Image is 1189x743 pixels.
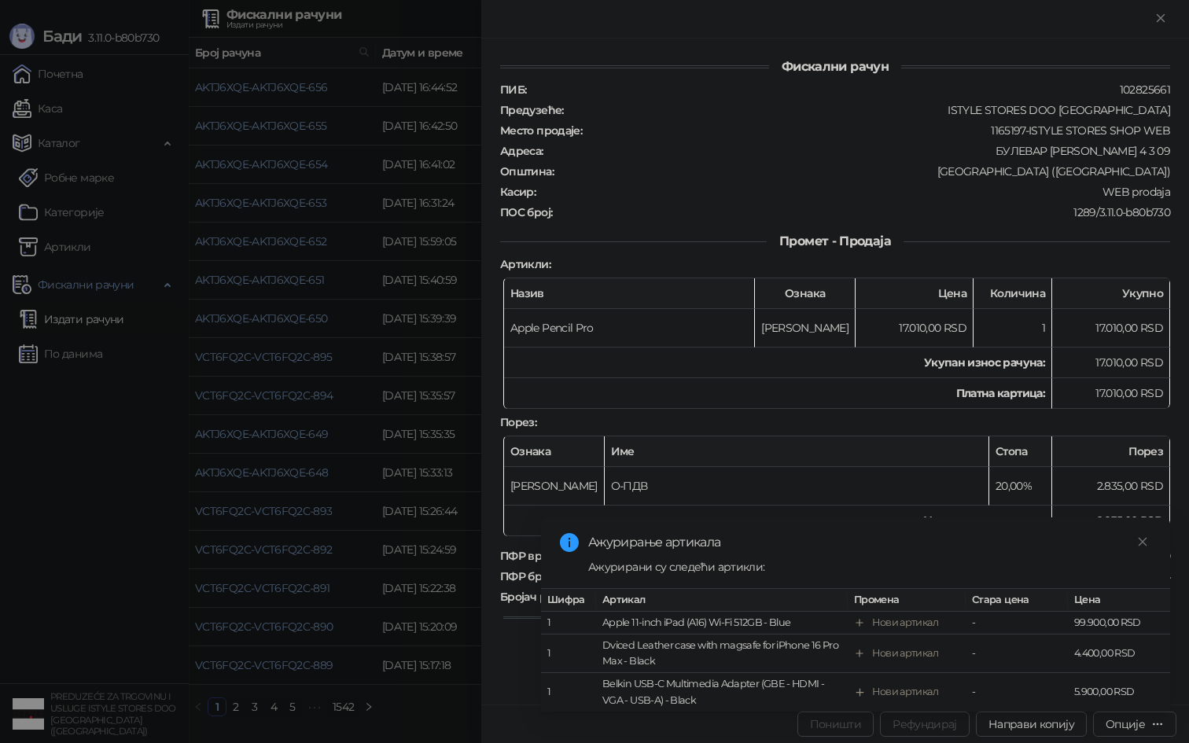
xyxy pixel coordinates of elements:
[605,467,989,506] td: О-ПДВ
[596,674,848,712] td: Belkin USB-C Multimedia Adapter (GBE - HDMI - VGA - USB-A) - Black
[500,83,526,97] strong: ПИБ :
[872,646,938,662] div: Нови артикал
[848,589,966,612] th: Промена
[872,615,938,631] div: Нови артикал
[1052,436,1170,467] th: Порез
[966,589,1068,612] th: Стара цена
[504,309,755,348] td: Apple Pencil Pro
[1052,309,1170,348] td: 17.010,00 RSD
[988,717,1074,731] span: Направи копију
[596,635,848,674] td: Dviced Leather case with magsafe for iPhone 16 Pro Max - Black
[755,278,856,309] th: Ознака
[596,612,848,634] td: Apple 11-inch iPad (A16) Wi-Fi 512GB - Blue
[989,436,1052,467] th: Стопа
[605,436,989,467] th: Име
[583,123,1172,138] div: 1165197-ISTYLE STORES SHOP WEB
[500,549,565,563] strong: ПФР време :
[560,533,579,552] span: info-circle
[500,103,564,117] strong: Предузеће :
[500,569,594,583] strong: ПФР број рачуна :
[1052,278,1170,309] th: Укупно
[767,234,904,248] span: Промет - Продаја
[554,205,1172,219] div: 1289/3.11.0-b80b730
[856,278,974,309] th: Цена
[1068,635,1170,674] td: 4.400,00 RSD
[797,712,874,737] button: Поништи
[1068,612,1170,634] td: 99.900,00 RSD
[500,415,536,429] strong: Порез :
[956,386,1045,400] strong: Платна картица :
[976,712,1087,737] button: Направи копију
[1137,536,1148,547] span: close
[966,674,1068,712] td: -
[872,685,938,701] div: Нови артикал
[974,278,1052,309] th: Количина
[541,674,596,712] td: 1
[1052,506,1170,536] td: 2.835,00 RSD
[588,558,1151,576] div: Ажурирани су следећи артикли:
[1106,717,1145,731] div: Опције
[545,144,1172,158] div: БУЛЕВАР [PERSON_NAME] 4 3 09
[974,309,1052,348] td: 1
[500,590,580,604] strong: Бројач рачуна :
[500,164,554,178] strong: Општина :
[924,355,1045,370] strong: Укупан износ рачуна :
[596,589,848,612] th: Артикал
[966,612,1068,634] td: -
[565,103,1172,117] div: ISTYLE STORES DOO [GEOGRAPHIC_DATA]
[504,278,755,309] th: Назив
[1068,589,1170,612] th: Цена
[504,436,605,467] th: Ознака
[1093,712,1176,737] button: Опције
[1052,348,1170,378] td: 17.010,00 RSD
[500,144,543,158] strong: Адреса :
[541,635,596,674] td: 1
[856,309,974,348] td: 17.010,00 RSD
[541,589,596,612] th: Шифра
[769,59,901,74] span: Фискални рачун
[1134,533,1151,550] a: Close
[500,205,552,219] strong: ПОС број :
[500,123,582,138] strong: Место продаје :
[1151,9,1170,28] button: Close
[588,533,1151,552] div: Ажурирање артикала
[989,467,1052,506] td: 20,00%
[1052,467,1170,506] td: 2.835,00 RSD
[1052,378,1170,409] td: 17.010,00 RSD
[504,467,605,506] td: [PERSON_NAME]
[924,513,1045,528] strong: Укупан износ пореза:
[541,612,596,634] td: 1
[966,635,1068,674] td: -
[528,83,1172,97] div: 102825661
[500,185,536,199] strong: Касир :
[555,164,1172,178] div: [GEOGRAPHIC_DATA] ([GEOGRAPHIC_DATA])
[755,309,856,348] td: [PERSON_NAME]
[1068,674,1170,712] td: 5.900,00 RSD
[500,257,550,271] strong: Артикли :
[880,712,970,737] button: Рефундирај
[537,185,1172,199] div: WEB prodaja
